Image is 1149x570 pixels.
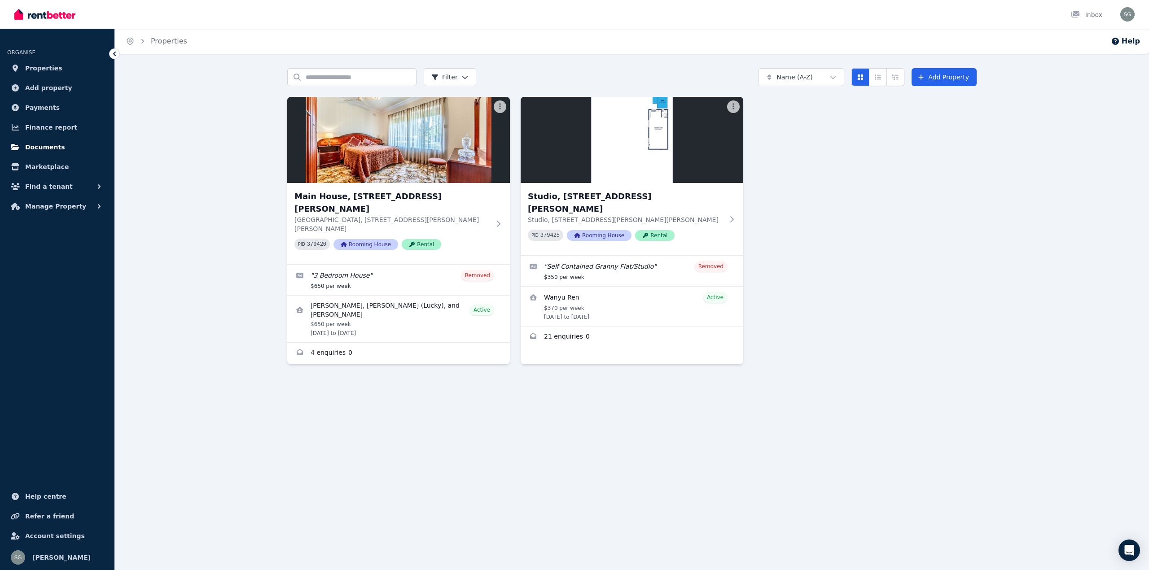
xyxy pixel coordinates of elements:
span: Add property [25,83,72,93]
a: Main House, 1 Cummings CresMain House, [STREET_ADDRESS][PERSON_NAME][GEOGRAPHIC_DATA], [STREET_AD... [287,97,510,264]
h3: Main House, [STREET_ADDRESS][PERSON_NAME] [294,190,490,215]
code: 379420 [307,241,326,248]
button: Manage Property [7,197,107,215]
button: Card view [851,68,869,86]
a: Help centre [7,487,107,505]
small: PID [298,242,305,247]
img: Main House, 1 Cummings Cres [287,97,510,183]
div: Open Intercom Messenger [1118,540,1140,561]
a: View details for Wanyu Ren [521,287,743,326]
span: Documents [25,142,65,152]
span: Payments [25,102,60,113]
a: Enquiries for Main House, 1 Cummings Cres [287,343,510,364]
a: Studio, 1 Cummings CresStudio, [STREET_ADDRESS][PERSON_NAME]Studio, [STREET_ADDRESS][PERSON_NAME]... [521,97,743,255]
a: Add property [7,79,107,97]
img: RentBetter [14,8,75,21]
a: Edit listing: 3 Bedroom House [287,265,510,295]
span: Name (A-Z) [776,73,813,82]
a: Documents [7,138,107,156]
span: Refer a friend [25,511,74,522]
button: More options [727,100,740,113]
span: Rental [402,239,441,250]
img: Studio, 1 Cummings Cres [521,97,743,183]
span: Filter [431,73,458,82]
nav: Breadcrumb [115,29,198,54]
div: Inbox [1071,10,1102,19]
span: Finance report [25,122,77,133]
p: Studio, [STREET_ADDRESS][PERSON_NAME][PERSON_NAME] [528,215,724,224]
a: Properties [7,59,107,77]
button: Expanded list view [886,68,904,86]
button: Compact list view [869,68,887,86]
small: PID [531,233,539,238]
span: [PERSON_NAME] [32,552,91,563]
p: [GEOGRAPHIC_DATA], [STREET_ADDRESS][PERSON_NAME][PERSON_NAME] [294,215,490,233]
button: Name (A-Z) [758,68,844,86]
a: Marketplace [7,158,107,176]
span: Help centre [25,491,66,502]
span: Rooming House [333,239,398,250]
span: Account settings [25,531,85,541]
span: Manage Property [25,201,86,212]
a: Properties [151,37,187,45]
a: View details for Sristi Chakma, Khin Won Nu (Lucky), and Bishal Chakma [287,296,510,342]
img: Shervin Gohari [1120,7,1135,22]
span: Rooming House [567,230,632,241]
a: Refer a friend [7,507,107,525]
code: 379425 [540,232,560,239]
a: Enquiries for Studio, 1 Cummings Cres [521,326,743,348]
a: Account settings [7,527,107,545]
h3: Studio, [STREET_ADDRESS][PERSON_NAME] [528,190,724,215]
span: Marketplace [25,161,69,172]
a: Payments [7,99,107,117]
a: Finance report [7,118,107,136]
a: Edit listing: Self Contained Granny Flat/Studio [521,256,743,286]
span: ORGANISE [7,49,35,56]
button: Filter [424,68,476,86]
button: Help [1111,36,1140,47]
a: Add Property [912,68,977,86]
span: Properties [25,63,62,74]
img: Shervin Gohari [11,550,25,565]
button: Find a tenant [7,178,107,196]
div: View options [851,68,904,86]
span: Find a tenant [25,181,73,192]
span: Rental [635,230,675,241]
button: More options [494,100,506,113]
